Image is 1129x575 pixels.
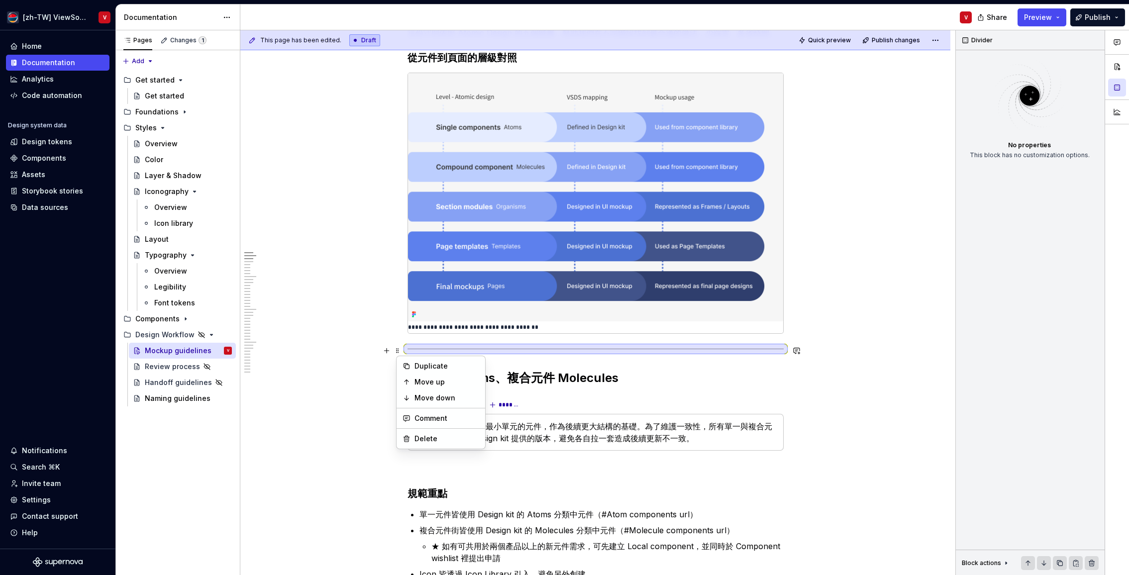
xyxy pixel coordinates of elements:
[22,528,38,538] div: Help
[6,88,109,103] a: Code automation
[124,12,218,22] div: Documentation
[6,167,109,183] a: Assets
[154,282,186,292] div: Legibility
[414,420,777,444] p: 這個層級專注在建立最小單元的元件，作為後續更大結構的基礎。為了維護一致性，所有單一與複合元件都請直接使用 Design kit 提供的版本，避免各自拉一套造成後續更新不一致。
[419,508,784,520] p: 單一元件皆使用 Design kit 的 Atoms 分類中元件（#Atom components url）
[6,508,109,524] button: Contact support
[6,38,109,54] a: Home
[119,311,236,327] div: Components
[414,420,777,444] section-item: Content
[22,41,42,51] div: Home
[123,36,152,44] div: Pages
[145,139,178,149] div: Overview
[408,370,784,386] h2: 單一元件 Atoms、複合元件 Molecules
[6,55,109,71] a: Documentation
[135,330,195,340] div: Design Workflow
[6,476,109,491] a: Invite team
[103,13,106,21] div: V
[6,71,109,87] a: Analytics
[22,170,45,180] div: Assets
[129,136,236,152] a: Overview
[154,266,187,276] div: Overview
[129,152,236,168] a: Color
[135,314,180,324] div: Components
[132,57,144,65] span: Add
[859,33,924,47] button: Publish changes
[129,343,236,359] a: Mockup guidelinesV
[6,443,109,459] button: Notifications
[1024,12,1052,22] span: Preview
[22,479,61,488] div: Invite team
[145,378,212,387] div: Handoff guidelines
[414,413,479,423] div: Comment
[2,6,113,28] button: [zh-TW] ViewSonic Design SystemV
[962,559,1001,567] div: Block actions
[22,74,54,84] div: Analytics
[145,393,210,403] div: Naming guidelines
[22,446,67,456] div: Notifications
[129,247,236,263] a: Typography
[414,393,479,403] div: Move down
[972,8,1014,26] button: Share
[154,298,195,308] div: Font tokens
[22,137,72,147] div: Design tokens
[22,202,68,212] div: Data sources
[199,36,206,44] span: 1
[6,525,109,541] button: Help
[119,327,236,343] div: Design Workflow
[135,123,157,133] div: Styles
[129,168,236,184] a: Layer & Shadow
[6,134,109,150] a: Design tokens
[22,58,75,68] div: Documentation
[129,390,236,406] a: Naming guidelines
[408,73,783,321] img: a309b4e2-c83c-4eaf-bbef-caab4eda5eae.png
[145,362,200,372] div: Review process
[414,361,479,371] div: Duplicate
[408,487,447,499] strong: 規範重點
[129,375,236,390] a: Handoff guidelines
[8,121,67,129] div: Design system data
[119,120,236,136] div: Styles
[22,91,82,100] div: Code automation
[1008,141,1051,149] div: No properties
[145,250,187,260] div: Typography
[170,36,206,44] div: Changes
[154,202,187,212] div: Overview
[129,184,236,199] a: Iconography
[361,36,376,44] span: Draft
[119,72,236,88] div: Get started
[22,462,60,472] div: Search ⌘K
[6,459,109,475] button: Search ⌘K
[145,346,211,356] div: Mockup guidelines
[135,107,179,117] div: Foundations
[135,75,175,85] div: Get started
[22,153,66,163] div: Components
[6,150,109,166] a: Components
[408,51,784,65] h3: 從元件到頁面的層級對照
[138,279,236,295] a: Legibility
[138,215,236,231] a: Icon library
[962,556,1010,570] div: Block actions
[808,36,851,44] span: Quick preview
[22,495,51,505] div: Settings
[6,492,109,508] a: Settings
[1070,8,1125,26] button: Publish
[414,434,479,444] div: Delete
[964,13,968,21] div: V
[796,33,855,47] button: Quick preview
[145,187,189,196] div: Iconography
[7,11,19,23] img: c932e1d8-b7d6-4eaa-9a3f-1bdf2902ae77.png
[1018,8,1066,26] button: Preview
[6,183,109,199] a: Storybook stories
[119,104,236,120] div: Foundations
[129,231,236,247] a: Layout
[970,151,1090,159] div: This block has no customization options.
[1085,12,1111,22] span: Publish
[145,171,202,181] div: Layer & Shadow
[129,88,236,104] a: Get started
[6,199,109,215] a: Data sources
[987,12,1007,22] span: Share
[33,557,83,567] svg: Supernova Logo
[431,540,784,564] p: ★ 如有可共用於兩個產品以上的新元件需求，可先建立 Local component，並同時於 Component wishlist 裡提出申請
